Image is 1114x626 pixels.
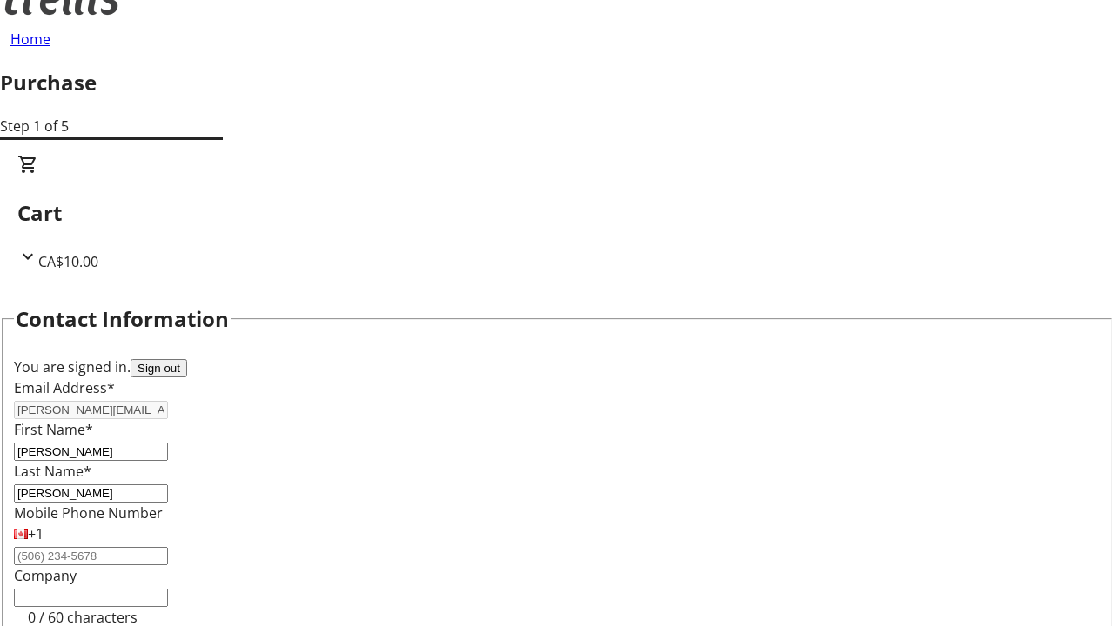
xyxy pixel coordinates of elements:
button: Sign out [131,359,187,377]
div: CartCA$10.00 [17,154,1097,272]
label: Last Name* [14,462,91,481]
label: Company [14,566,77,585]
label: Mobile Phone Number [14,503,163,523]
label: First Name* [14,420,93,439]
h2: Cart [17,197,1097,229]
div: You are signed in. [14,356,1100,377]
h2: Contact Information [16,303,229,335]
label: Email Address* [14,378,115,397]
input: (506) 234-5678 [14,547,168,565]
span: CA$10.00 [38,252,98,271]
